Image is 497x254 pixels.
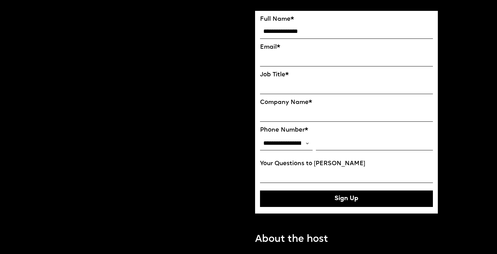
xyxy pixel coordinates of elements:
label: Email [260,44,433,51]
p: About the host [255,232,328,247]
label: Company Name [260,99,433,106]
label: Job Title [260,71,433,79]
button: Sign Up [260,190,433,207]
label: Your Questions to [PERSON_NAME] [260,160,433,167]
label: Full Name [260,16,433,23]
label: Phone Number [260,127,433,134]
